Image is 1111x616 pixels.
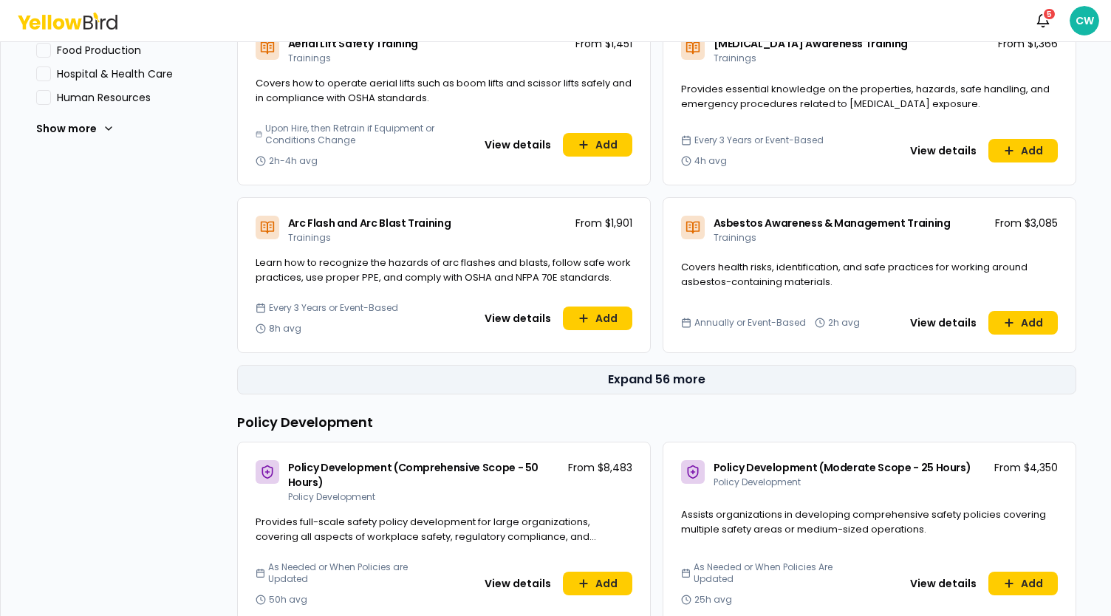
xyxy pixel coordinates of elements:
[256,256,631,284] span: Learn how to recognize the hazards of arc flashes and blasts, follow safe work practices, use pro...
[269,323,301,335] span: 8h avg
[714,231,756,244] span: Trainings
[828,317,860,329] span: 2h avg
[901,311,985,335] button: View details
[1028,6,1058,35] button: 5
[995,216,1058,230] p: From $3,085
[563,133,632,157] button: Add
[476,572,560,595] button: View details
[694,561,864,585] span: As Needed or When Policies Are Updated
[57,90,213,105] label: Human Resources
[265,123,438,146] span: Upon Hire, then Retrain if Equipment or Conditions Change
[694,317,806,329] span: Annually or Event-Based
[256,515,596,558] span: Provides full-scale safety policy development for large organizations, covering all aspects of wo...
[681,507,1046,536] span: Assists organizations in developing comprehensive safety policies covering multiple safety areas ...
[714,36,908,51] span: [MEDICAL_DATA] Awareness Training
[901,572,985,595] button: View details
[288,490,375,503] span: Policy Development
[36,114,114,143] button: Show more
[288,52,331,64] span: Trainings
[988,311,1058,335] button: Add
[901,139,985,162] button: View details
[288,231,331,244] span: Trainings
[575,36,632,51] p: From $1,451
[714,476,801,488] span: Policy Development
[268,561,438,585] span: As Needed or When Policies are Updated
[57,43,213,58] label: Food Production
[269,302,398,314] span: Every 3 Years or Event-Based
[1042,7,1056,21] div: 5
[714,216,951,230] span: Asbestos Awareness & Management Training
[694,134,824,146] span: Every 3 Years or Event-Based
[681,82,1050,111] span: Provides essential knowledge on the properties, hazards, safe handling, and emergency procedures ...
[714,460,971,475] span: Policy Development (Moderate Scope - 25 Hours)
[269,155,318,167] span: 2h-4h avg
[694,594,732,606] span: 25h avg
[568,460,632,475] p: From $8,483
[476,307,560,330] button: View details
[288,36,419,51] span: Aerial Lift Safety Training
[994,460,1058,475] p: From $4,350
[681,260,1028,289] span: Covers health risks, identification, and safe practices for working around asbestos-containing ma...
[269,594,307,606] span: 50h avg
[694,155,727,167] span: 4h avg
[288,460,539,490] span: Policy Development (Comprehensive Scope - 50 Hours)
[237,365,1076,394] button: Expand 56 more
[256,76,632,105] span: Covers how to operate aerial lifts such as boom lifts and scissor lifts safely and in compliance ...
[998,36,1058,51] p: From $1,366
[476,133,560,157] button: View details
[563,572,632,595] button: Add
[288,216,451,230] span: Arc Flash and Arc Blast Training
[563,307,632,330] button: Add
[575,216,632,230] p: From $1,901
[57,66,213,81] label: Hospital & Health Care
[988,139,1058,162] button: Add
[1070,6,1099,35] span: CW
[988,572,1058,595] button: Add
[714,52,756,64] span: Trainings
[237,412,1076,433] h3: Policy Development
